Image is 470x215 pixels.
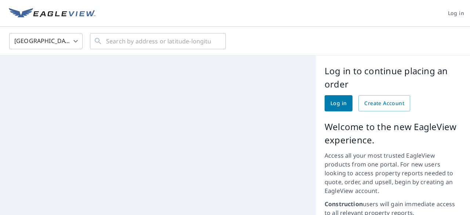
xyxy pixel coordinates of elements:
strong: Construction [325,200,363,208]
a: Log in [325,95,352,111]
p: Welcome to the new EagleView experience. [325,120,461,147]
span: Log in [448,9,464,18]
span: Create Account [364,99,404,108]
span: Log in [330,99,347,108]
img: EV Logo [9,8,95,19]
a: Create Account [358,95,410,111]
p: Log in to continue placing an order [325,64,461,91]
p: Access all your most trusted EagleView products from one portal. For new users looking to access ... [325,151,461,195]
div: [GEOGRAPHIC_DATA] [9,31,83,51]
input: Search by address or latitude-longitude [106,31,211,51]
